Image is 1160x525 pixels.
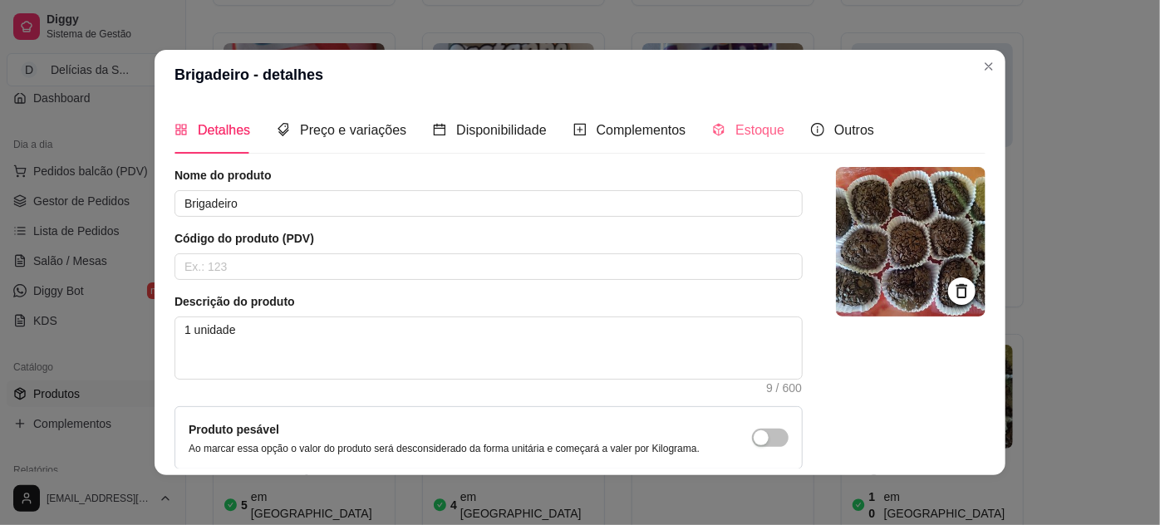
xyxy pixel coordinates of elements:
span: calendar [433,123,446,136]
span: tags [277,123,290,136]
span: Disponibilidade [456,123,547,137]
header: Brigadeiro - detalhes [155,50,1005,100]
button: Close [976,53,1002,80]
img: logo da loja [836,167,986,316]
textarea: 1 unidade [175,317,802,379]
p: Ao marcar essa opção o valor do produto será desconsiderado da forma unitária e começará a valer ... [189,442,700,455]
span: Estoque [735,123,784,137]
label: Produto pesável [189,423,279,436]
span: code-sandbox [712,123,725,136]
span: plus-square [573,123,587,136]
span: info-circle [811,123,824,136]
span: Preço e variações [300,123,406,137]
input: Ex.: Hamburguer de costela [174,190,803,217]
article: Descrição do produto [174,293,803,310]
span: Detalhes [198,123,250,137]
span: Complementos [597,123,686,137]
input: Ex.: 123 [174,253,803,280]
span: Outros [834,123,874,137]
article: Nome do produto [174,167,803,184]
span: appstore [174,123,188,136]
article: Código do produto (PDV) [174,230,803,247]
